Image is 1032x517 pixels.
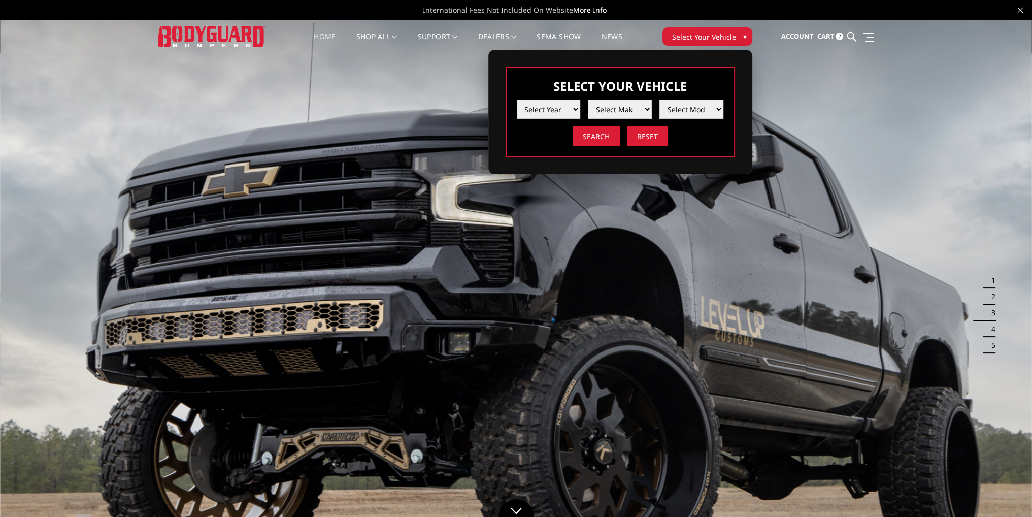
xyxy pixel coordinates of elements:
button: 4 of 5 [985,321,995,337]
h3: Select Your Vehicle [517,78,724,94]
a: Dealers [478,33,517,53]
span: 2 [836,33,843,40]
input: Search [573,126,620,146]
a: SEMA Show [537,33,581,53]
a: More Info [573,5,607,15]
input: Reset [627,126,668,146]
button: Select Your Vehicle [662,27,752,46]
select: Please select the value from list. [517,100,581,119]
a: Support [418,33,458,53]
iframe: Chat Widget [981,468,1032,517]
img: BODYGUARD BUMPERS [158,26,265,47]
select: Please select the value from list. [588,100,652,119]
span: ▾ [743,31,747,42]
button: 2 of 5 [985,288,995,305]
span: Select Your Vehicle [672,31,736,42]
button: 3 of 5 [985,305,995,321]
a: shop all [356,33,397,53]
button: 1 of 5 [985,272,995,288]
a: Home [314,33,336,53]
span: Cart [817,31,834,41]
a: Account [781,23,813,50]
button: 5 of 5 [985,337,995,353]
a: Cart 2 [817,23,843,50]
a: Click to Down [498,499,534,517]
a: News [601,33,622,53]
span: Account [781,31,813,41]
